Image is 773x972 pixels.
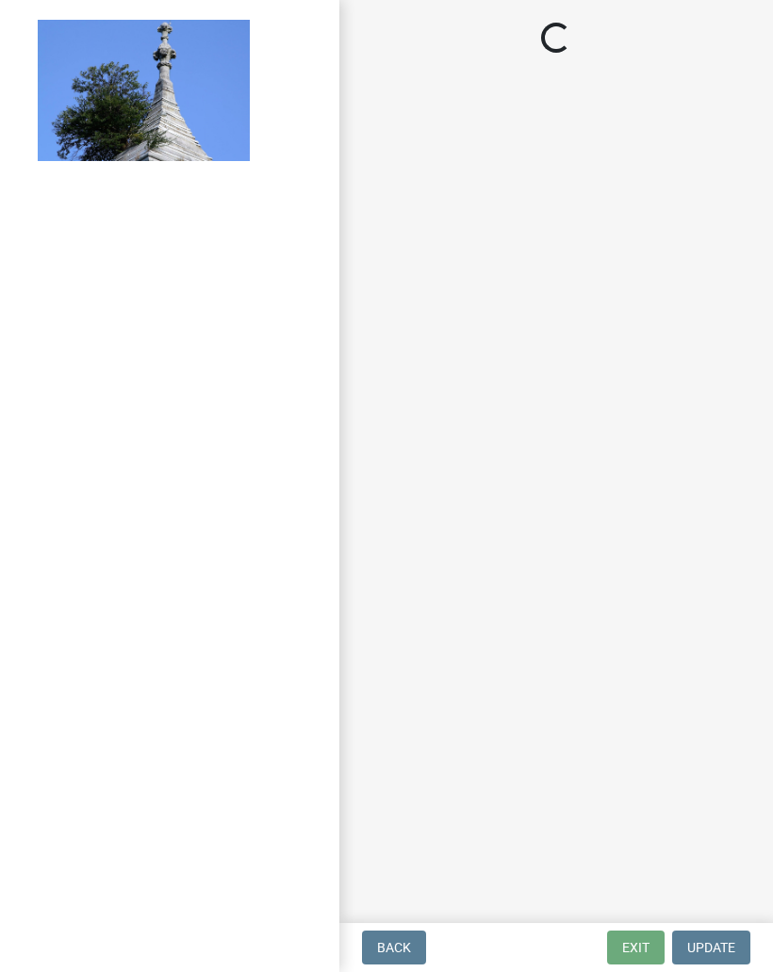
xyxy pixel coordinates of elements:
button: Back [362,931,426,964]
img: Decatur County, Indiana [38,20,250,161]
span: Update [687,940,735,955]
span: Back [377,940,411,955]
button: Exit [607,931,665,964]
button: Update [672,931,750,964]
